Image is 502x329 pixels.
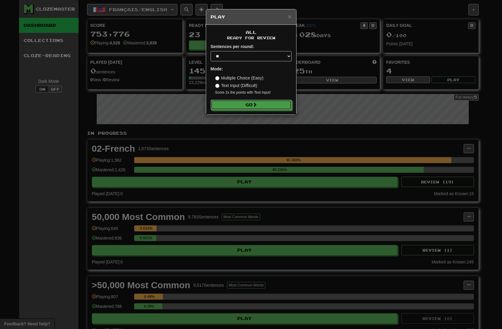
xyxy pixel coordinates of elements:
[211,66,223,71] strong: Mode:
[215,84,219,88] input: Text Input (Difficult)
[211,100,292,110] button: Go
[215,76,219,80] input: Multiple Choice (Easy)
[215,82,257,89] label: Text Input (Difficult)
[288,13,291,20] span: ×
[215,75,264,81] label: Multiple Choice (Easy)
[246,30,257,35] span: All
[211,14,292,20] h5: Play
[211,35,292,40] small: Ready for Review
[215,90,292,95] small: Score 2x the points with Text Input !
[288,13,291,20] button: Close
[211,44,254,50] label: Sentences per round:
